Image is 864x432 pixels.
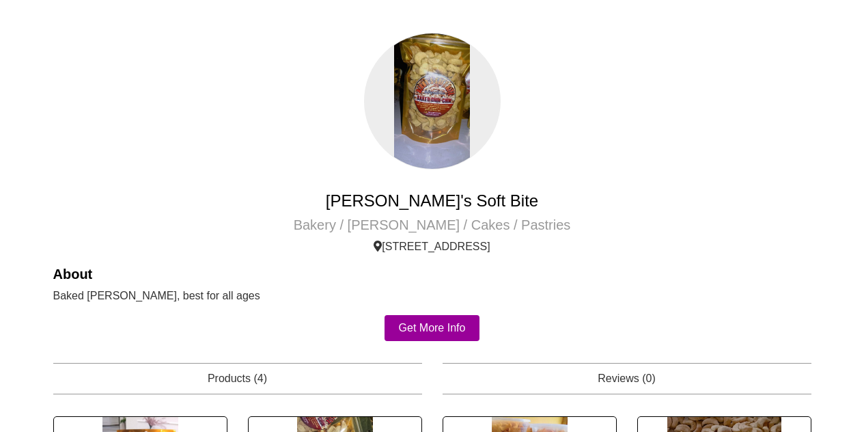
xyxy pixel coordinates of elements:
a: Get More Info [385,315,480,341]
h5: Bakery / [PERSON_NAME] / Cakes / Pastries [53,217,811,233]
img: logo [364,33,501,170]
p: Baked [PERSON_NAME], best for all ages [53,288,811,304]
p: Reviews (0) [443,363,811,394]
p: [STREET_ADDRESS] [53,239,811,255]
b: About [53,267,93,282]
h4: [PERSON_NAME]'s Soft Bite [53,191,811,211]
p: Products (4) [53,363,422,394]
